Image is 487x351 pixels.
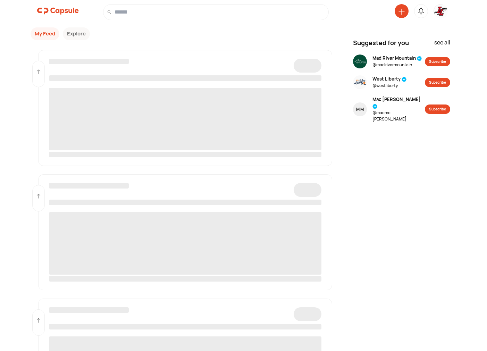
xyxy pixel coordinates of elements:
button: Subscribe [425,57,450,66]
button: My Feed [31,27,59,40]
span: ‌ [49,324,322,329]
img: tick [417,56,422,61]
span: West Liberty [372,76,407,83]
span: Mad River Mountain [372,55,422,62]
span: ‌ [49,212,322,275]
span: ‌ [49,88,322,150]
span: ‌ [49,276,322,282]
button: Explore [63,27,90,40]
button: Subscribe [425,105,450,114]
span: ‌ [49,200,322,205]
span: @ macmc [PERSON_NAME] [372,110,425,122]
span: ‌ [294,59,321,73]
span: @ mad rivermountain [372,62,422,68]
span: Mac [PERSON_NAME] [372,96,425,110]
span: ‌ [49,183,129,189]
img: tick [372,104,378,109]
img: resizeImage [353,75,367,89]
span: ‌ [294,307,321,321]
img: resizeImage [353,55,367,68]
img: resizeImage [434,5,448,18]
span: ‌ [49,75,322,81]
span: ‌ [49,307,129,313]
span: Suggested for you [353,38,409,48]
img: tick [402,77,407,82]
div: see all [434,38,450,50]
button: Subscribe [425,78,450,87]
span: @ westliberty [372,83,407,89]
span: ‌ [49,59,129,64]
span: ‌ [49,152,322,157]
a: logo [37,4,79,20]
span: ‌ [294,183,321,197]
div: M M [356,106,364,112]
img: logo [37,4,79,18]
